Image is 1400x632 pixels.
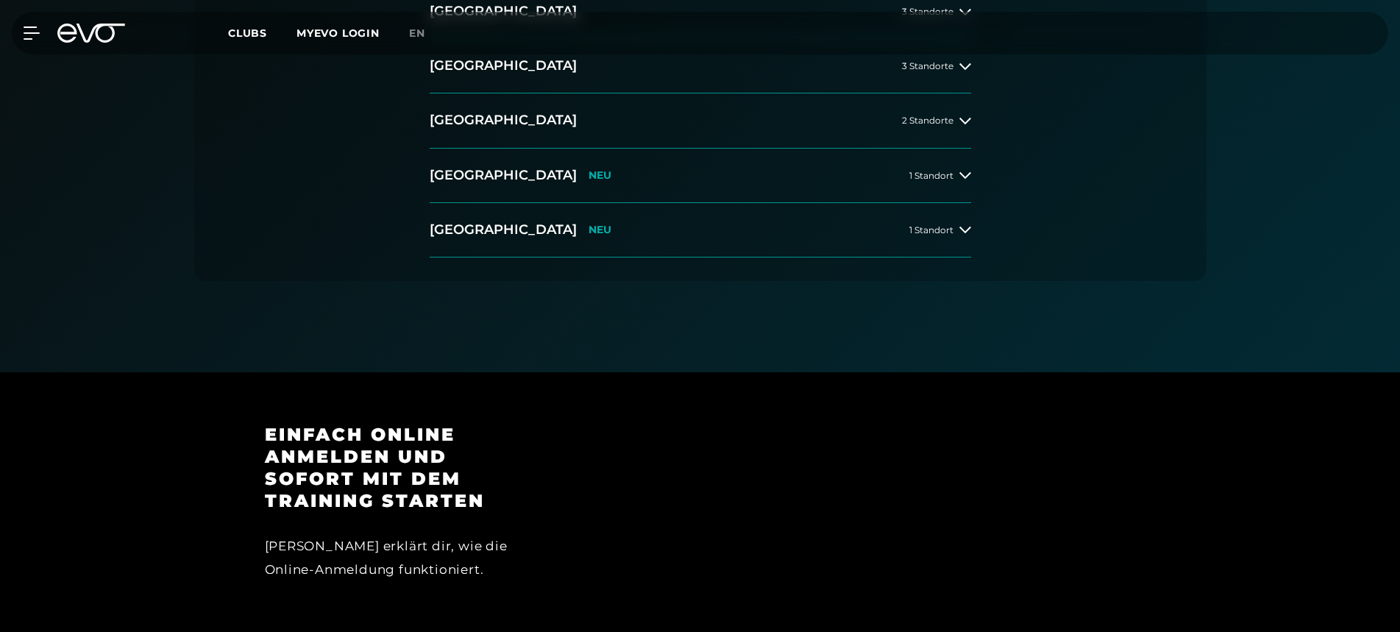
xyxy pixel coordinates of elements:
button: [GEOGRAPHIC_DATA]NEU1 Standort [430,203,971,258]
a: en [409,25,443,42]
h2: [GEOGRAPHIC_DATA] [430,221,577,239]
h3: Einfach online anmelden und sofort mit dem Training starten [265,424,527,512]
span: 2 Standorte [902,116,953,125]
span: Clubs [228,26,267,40]
button: [GEOGRAPHIC_DATA]NEU1 Standort [430,149,971,203]
span: 1 Standort [909,225,953,235]
span: 1 Standort [909,171,953,180]
h2: [GEOGRAPHIC_DATA] [430,111,577,129]
a: MYEVO LOGIN [296,26,380,40]
h2: [GEOGRAPHIC_DATA] [430,166,577,185]
a: Clubs [228,26,296,40]
span: 3 Standorte [902,61,953,71]
button: [GEOGRAPHIC_DATA]3 Standorte [430,39,971,93]
button: [GEOGRAPHIC_DATA]2 Standorte [430,93,971,148]
p: NEU [589,224,611,236]
span: en [409,26,425,40]
p: NEU [589,169,611,182]
div: [PERSON_NAME] erklärt dir, wie die Online-Anmeldung funktioniert. [265,534,527,582]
